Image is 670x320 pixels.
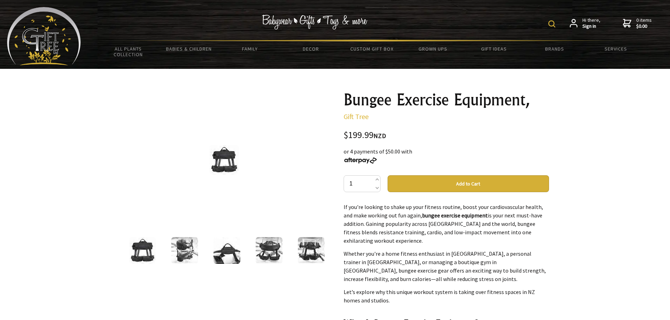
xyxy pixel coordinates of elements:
img: Bungee Exercise Equipment, [256,237,282,264]
span: NZD [374,132,386,140]
span: Hi there, [582,17,600,30]
p: If you're looking to shake up your fitness routine, boost your cardiovascular health, and make wo... [344,203,549,245]
strong: bungee exercise equipment [422,212,488,219]
div: $199.99 [344,131,549,140]
a: Brands [524,41,585,56]
a: 0 items$0.00 [623,17,652,30]
img: Afterpay [344,157,377,164]
button: Add to Cart [388,175,549,192]
img: Bungee Exercise Equipment, [213,237,240,264]
p: Let’s explore why this unique workout system is taking over fitness spaces in NZ homes and studios. [344,288,549,305]
a: Family [219,41,280,56]
strong: $0.00 [636,23,652,30]
a: Babies & Children [159,41,219,56]
a: Grown Ups [402,41,463,56]
a: Gift Tree [344,112,369,121]
a: Services [585,41,646,56]
a: Hi there,Sign in [570,17,600,30]
div: or 4 payments of $50.00 with [344,147,549,164]
img: Bungee Exercise Equipment, [171,237,198,264]
img: Babyware - Gifts - Toys and more... [7,7,81,65]
h1: Bungee Exercise Equipment, [344,91,549,108]
img: Bungee Exercise Equipment, [129,237,156,264]
a: Decor [280,41,341,56]
strong: Sign in [582,23,600,30]
img: product search [548,20,555,27]
img: Bungee Exercise Equipment, [209,145,239,175]
a: All Plants Collection [98,41,159,62]
p: Whether you're a home fitness enthusiast in [GEOGRAPHIC_DATA], a personal trainer in [GEOGRAPHIC_... [344,249,549,283]
img: Babywear - Gifts - Toys & more [262,15,368,30]
a: Custom Gift Box [342,41,402,56]
img: Bungee Exercise Equipment, [298,237,325,264]
span: 0 items [636,17,652,30]
a: Gift Ideas [463,41,524,56]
